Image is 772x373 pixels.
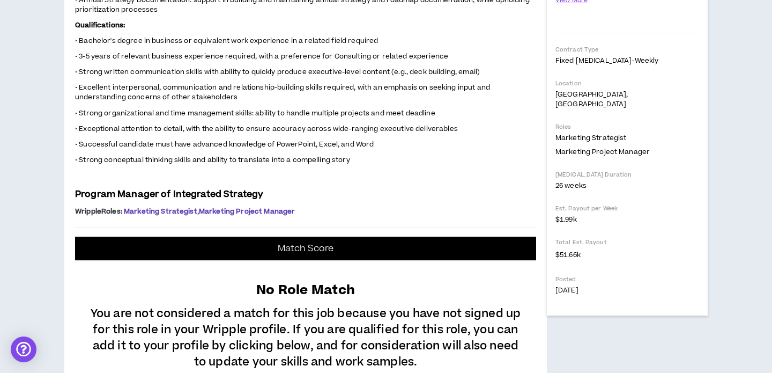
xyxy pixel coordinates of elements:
[75,36,378,46] span: • Bachelor's degree in business or equivalent work experience in a related field required
[278,243,334,254] p: Match Score
[555,123,699,131] p: Roles
[555,238,699,246] p: Total Est. Payout
[75,83,490,102] span: • Excellent interpersonal, communication and relationship-building skills required, with an empha...
[11,337,36,362] div: Open Intercom Messenger
[75,207,122,216] span: Wripple Roles :
[555,171,699,179] p: [MEDICAL_DATA] Duration
[75,108,435,118] span: • Strong organizational and time management skills: ability to handle multiple projects and meet ...
[75,188,263,201] span: Program Manager of Integrated Strategy
[555,204,699,213] p: Est. Payout per Week
[75,207,536,216] p: ,
[256,275,355,300] p: No Role Match
[555,90,699,109] p: [GEOGRAPHIC_DATA], [GEOGRAPHIC_DATA]
[555,133,626,143] span: Marketing Strategist
[199,207,295,216] span: Marketing Project Manager
[75,155,350,165] span: • Strong conceptual thinking skills and ability to translate into a compelling story
[75,67,480,77] span: • Strong written communication skills with ability to quickly produce executive-level content (e....
[555,286,699,295] p: [DATE]
[555,79,699,87] p: Location
[555,46,699,54] p: Contract Type
[75,20,125,30] strong: Qualifications:
[555,181,699,191] p: 26 weeks
[75,124,458,134] span: • Exceptional attention to detail, with the ability to ensure accuracy across wide-ranging execut...
[555,215,699,224] p: $1.99k
[555,275,699,283] p: Posted
[555,248,581,261] span: $51.66k
[86,299,525,370] p: You are not considered a match for this job because you have not signed up for this role in your ...
[75,52,448,61] span: • 3-5 years of relevant business experience required, with a preference for Consulting or related...
[555,147,650,157] span: Marketing Project Manager
[555,56,658,65] span: Fixed [MEDICAL_DATA] - weekly
[75,140,374,149] span: • Successful candidate must have advanced knowledge of PowerPoint, Excel, and Word
[124,207,197,216] span: Marketing Strategist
